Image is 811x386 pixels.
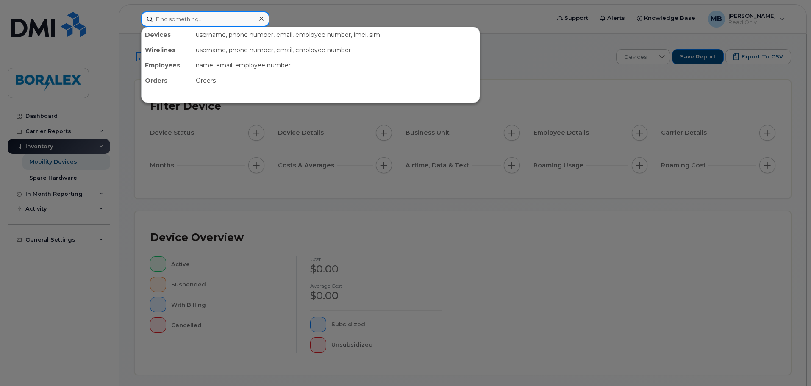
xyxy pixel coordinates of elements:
div: Employees [142,58,192,73]
div: Wirelines [142,42,192,58]
div: Orders [192,73,480,88]
div: username, phone number, email, employee number [192,42,480,58]
div: username, phone number, email, employee number, imei, sim [192,27,480,42]
div: Orders [142,73,192,88]
div: Devices [142,27,192,42]
div: name, email, employee number [192,58,480,73]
